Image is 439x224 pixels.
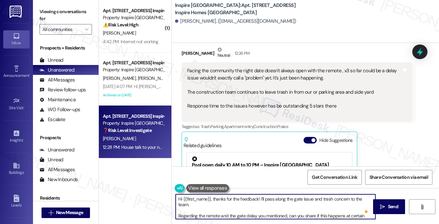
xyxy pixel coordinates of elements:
span: Parking , [211,124,224,129]
div: Prospects + Residents [33,45,99,51]
span: [PERSON_NAME] [103,136,136,142]
div: Apt. [STREET_ADDRESS] Inspire Homes [GEOGRAPHIC_DATA] [103,7,164,14]
i:  [380,204,385,209]
b: Inspire [GEOGRAPHIC_DATA]: Apt. [STREET_ADDRESS] Inspire Homes [GEOGRAPHIC_DATA] [175,2,307,16]
button: Share Conversation via email [365,170,432,185]
button: New Message [42,208,90,218]
span: • [23,137,24,142]
div: Facing the community the right date doesn't always open with the remote , x3 so far could be a de... [187,67,402,117]
div: 12:26 PM [233,50,250,57]
div: Pool open daily 10 AM to 10 PM – Inspire [GEOGRAPHIC_DATA] Buildings: 1 Inspire Homes [GEOGRAPHIC... [192,156,347,183]
a: Buildings [3,160,30,178]
span: [PERSON_NAME] [103,30,136,36]
button: Send [373,199,405,214]
span: Trash , [201,124,211,129]
div: Apt. [STREET_ADDRESS] Inspire Homes [GEOGRAPHIC_DATA] [103,59,164,66]
span: Construction , [253,124,277,129]
a: Leads [3,193,30,210]
a: Insights • [3,128,30,145]
div: Review follow-ups [40,86,86,93]
div: Maintenance [40,96,76,103]
span: Share Conversation via email [369,174,428,181]
div: Related guidelines [184,137,222,149]
textarea: To enrich screen reader interactions, please activate Accessibility in Grammarly extension settings [176,194,375,219]
i:  [420,204,424,209]
div: 12:28 PM: House talk to your new maintenance [PERSON_NAME] he's outstanding [103,144,257,150]
div: Neutral [216,46,231,60]
span: • [29,72,30,77]
a: Site Visit • [3,95,30,113]
div: [PERSON_NAME] [182,46,412,62]
div: Apt. [STREET_ADDRESS] Inspire Homes [GEOGRAPHIC_DATA] [103,113,164,120]
span: [PERSON_NAME] [138,75,171,81]
span: Send [388,203,398,210]
strong: ⚠️ Risk Level: High [103,22,138,28]
div: All Messages [40,166,75,173]
span: Apartment entry , [224,124,254,129]
i:  [85,27,88,32]
div: Unanswered [40,146,74,153]
span: New Message [56,209,83,216]
div: Unread [40,156,63,163]
div: Tagged as: [182,122,412,131]
span: [PERSON_NAME] [103,75,138,81]
div: Unread [40,57,63,64]
div: Archived on [DATE] [102,91,164,99]
div: Property: Inspire [GEOGRAPHIC_DATA] [103,14,164,21]
label: Viewing conversations for [40,7,92,24]
div: [PERSON_NAME]. ([EMAIL_ADDRESS][DOMAIN_NAME]) [175,18,296,25]
div: WO Follow-ups [40,106,80,113]
div: Prospects [33,134,99,141]
i:  [48,210,53,215]
div: Property: Inspire [GEOGRAPHIC_DATA] [103,120,164,127]
span: Get Conversation Link [312,174,357,181]
label: Hide Suggestions [319,137,353,144]
a: Inbox [3,30,30,48]
img: ResiDesk Logo [10,6,23,18]
span: Praise [277,124,288,129]
strong: ❓ Risk Level: Investigate [103,127,152,133]
div: All Messages [40,77,75,83]
span: • [24,105,25,109]
div: Residents [33,195,99,202]
div: Unanswered [40,67,74,74]
input: All communities [43,24,81,35]
button: Get Conversation Link [307,170,362,185]
div: Escalate [40,116,65,123]
div: 4:42 PM: Internet not working [103,39,159,45]
div: Property: Inspire [GEOGRAPHIC_DATA] [103,66,164,73]
div: New Inbounds [40,176,78,183]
